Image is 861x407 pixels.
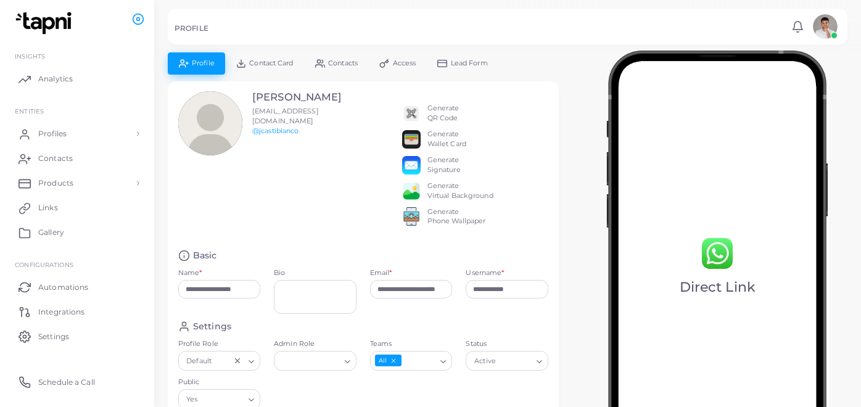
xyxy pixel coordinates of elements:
[499,354,532,368] input: Search for option
[9,146,145,171] a: Contacts
[9,220,145,245] a: Gallery
[393,60,416,67] span: Access
[427,104,459,123] div: Generate QR Code
[328,60,358,67] span: Contacts
[427,181,493,201] div: Generate Virtual Background
[402,182,421,200] img: e64e04433dee680bcc62d3a6779a8f701ecaf3be228fb80ea91b313d80e16e10.png
[38,306,84,318] span: Integrations
[274,339,356,349] label: Admin Role
[9,299,145,324] a: Integrations
[175,24,208,33] h5: PROFILE
[389,356,398,365] button: Deselect All
[193,250,217,261] h4: Basic
[38,153,73,164] span: Contacts
[38,282,88,293] span: Automations
[38,73,73,84] span: Analytics
[370,351,453,371] div: Search for option
[274,268,356,278] label: Bio
[466,339,548,349] label: Status
[11,12,80,35] img: logo
[252,126,299,135] a: @jcastiblanco
[402,104,421,123] img: qr2.png
[427,129,466,149] div: Generate Wallet Card
[375,355,402,366] span: All
[370,339,453,349] label: Teams
[200,393,244,406] input: Search for option
[185,393,200,406] span: Yes
[252,107,319,125] span: [EMAIL_ADDRESS][DOMAIN_NAME]
[178,268,202,278] label: Name
[427,155,461,175] div: Generate Signature
[249,60,293,67] span: Contact Card
[15,52,45,60] span: INSIGHTS
[193,321,231,332] h4: Settings
[279,354,340,368] input: Search for option
[178,339,261,349] label: Profile Role
[178,377,261,387] label: Public
[192,60,215,67] span: Profile
[9,369,145,394] a: Schedule a Call
[809,14,841,39] a: avatar
[813,14,838,39] img: avatar
[403,354,435,368] input: Search for option
[466,268,504,278] label: Username
[178,351,261,371] div: Search for option
[402,207,421,226] img: 522fc3d1c3555ff804a1a379a540d0107ed87845162a92721bf5e2ebbcc3ae6c.png
[38,128,67,139] span: Profiles
[252,91,342,104] h3: [PERSON_NAME]
[185,355,213,368] span: Default
[402,156,421,175] img: email.png
[402,130,421,149] img: apple-wallet.png
[466,351,548,371] div: Search for option
[233,356,242,366] button: Clear Selected
[38,227,64,238] span: Gallery
[472,355,497,368] span: Active
[215,354,230,368] input: Search for option
[9,195,145,220] a: Links
[451,60,488,67] span: Lead Form
[9,274,145,299] a: Automations
[9,121,145,146] a: Profiles
[274,351,356,371] div: Search for option
[370,268,392,278] label: Email
[15,261,73,268] span: Configurations
[9,67,145,91] a: Analytics
[9,324,145,348] a: Settings
[38,202,58,213] span: Links
[38,377,95,388] span: Schedule a Call
[38,178,73,189] span: Products
[38,331,69,342] span: Settings
[9,171,145,195] a: Products
[427,207,486,227] div: Generate Phone Wallpaper
[15,107,44,115] span: ENTITIES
